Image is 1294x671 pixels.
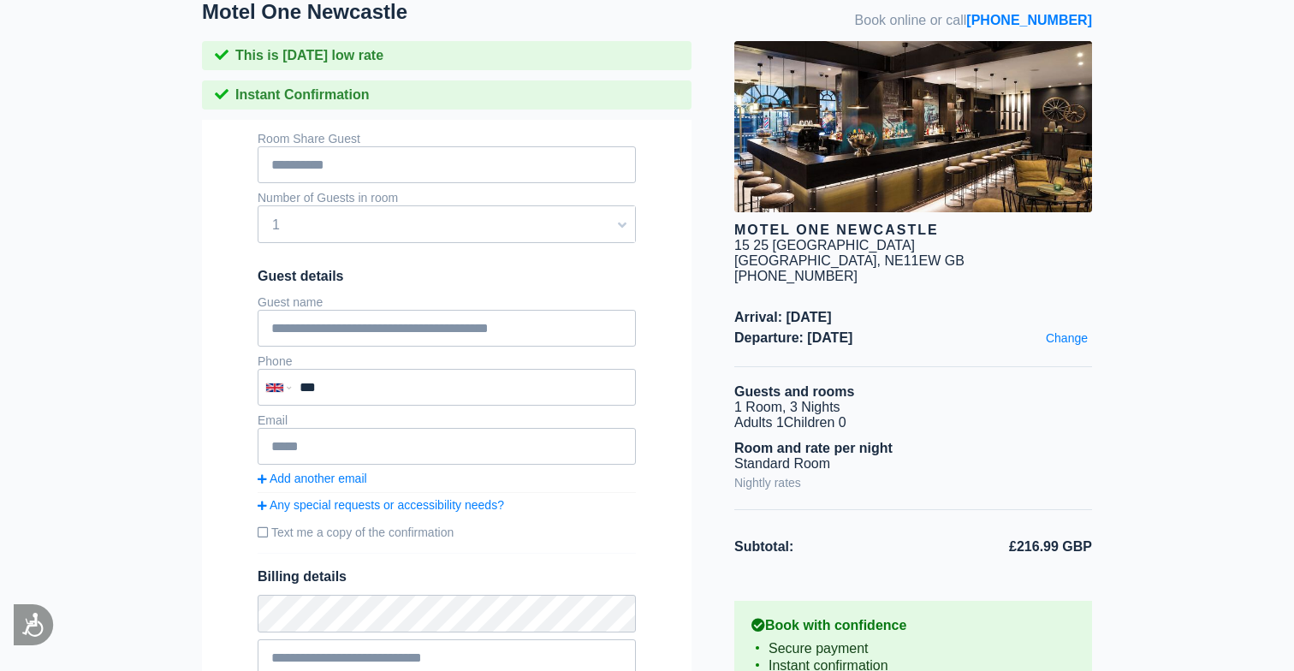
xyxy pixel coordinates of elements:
[259,371,295,404] div: United Kingdom: +44
[258,498,636,512] a: Any special requests or accessibility needs?
[258,191,398,205] label: Number of Guests in room
[966,13,1092,27] a: [PHONE_NUMBER]
[258,269,636,284] span: Guest details
[258,295,323,309] label: Guest name
[751,640,1075,657] li: Secure payment
[734,415,1092,431] li: Adults 1
[734,41,1092,212] img: hotel image
[734,253,881,268] span: [GEOGRAPHIC_DATA],
[258,211,635,240] span: 1
[1042,327,1092,349] a: Change
[258,132,360,145] label: Room Share Guest
[258,354,292,368] label: Phone
[884,253,941,268] span: NE11EW
[734,456,1092,472] li: Standard Room
[734,238,915,253] div: 15 25 [GEOGRAPHIC_DATA]
[734,472,801,494] a: Nightly rates
[734,441,893,455] b: Room and rate per night
[945,253,965,268] span: GB
[784,415,846,430] span: Children 0
[734,400,1092,415] li: 1 Room, 3 Nights
[258,472,636,485] a: Add another email
[855,13,1092,28] span: Book online or call
[258,569,636,585] span: Billing details
[258,519,636,546] label: Text me a copy of the confirmation
[202,80,692,110] div: Instant Confirmation
[734,536,913,558] li: Subtotal:
[734,330,1092,346] span: Departure: [DATE]
[751,618,1075,633] b: Book with confidence
[734,269,1092,284] div: [PHONE_NUMBER]
[202,41,692,70] div: This is [DATE] low rate
[734,310,1092,325] span: Arrival: [DATE]
[734,223,1092,238] div: Motel One Newcastle
[734,384,854,399] b: Guests and rooms
[913,536,1092,558] li: £216.99 GBP
[258,413,288,427] label: Email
